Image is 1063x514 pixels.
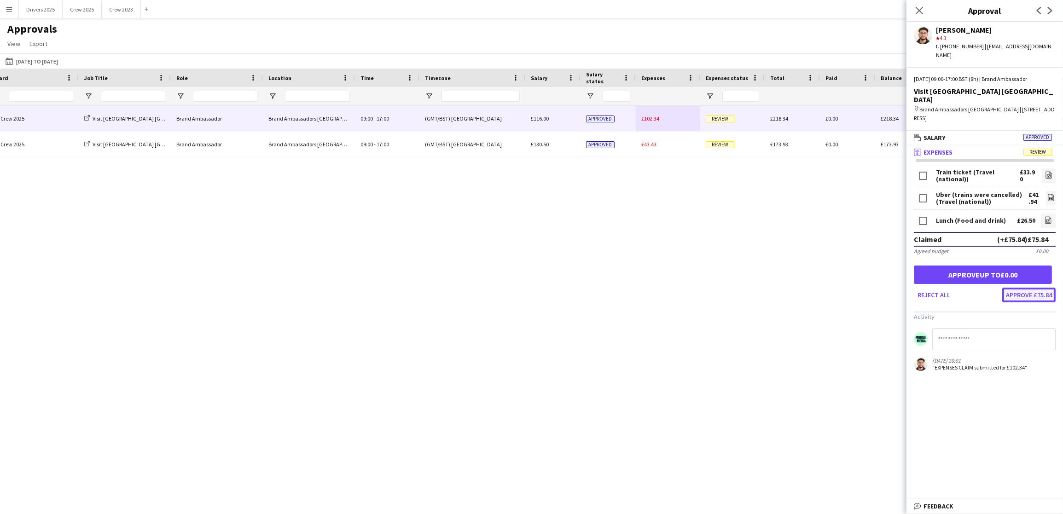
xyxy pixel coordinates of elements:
span: Review [1023,149,1052,156]
span: £0.00 [825,115,838,122]
div: £33.90 [1020,169,1037,183]
span: £173.93 [770,141,788,148]
span: Approved [586,116,615,122]
div: Agreed budget [914,248,948,254]
a: View [4,38,24,50]
input: Role Filter Input [193,91,257,102]
span: Time [360,75,374,81]
button: Reject all [914,288,954,302]
span: Location [268,75,291,81]
span: Salary [924,133,946,142]
button: Drivers 2025 [19,0,63,18]
span: Crew 2025 [0,115,24,122]
span: Export [29,40,47,48]
span: Visit [GEOGRAPHIC_DATA] [GEOGRAPHIC_DATA] [93,115,205,122]
div: "EXPENSES CLAIM submitted for £102.34" [932,364,1027,371]
span: £218.34 [881,115,899,122]
div: [DATE] 09:00-17:00 BST (8h) | Brand Ambassador [914,75,1056,83]
span: £0.00 [825,141,838,148]
span: Visit [GEOGRAPHIC_DATA] [GEOGRAPHIC_DATA] [93,141,205,148]
span: £116.00 [531,115,549,122]
button: Open Filter Menu [586,92,594,100]
span: Balance [881,75,902,81]
button: Approve £75.84 [1002,288,1056,302]
div: ExpensesReview [906,159,1063,383]
span: Expenses [924,148,953,156]
span: - [374,141,376,148]
div: £0.00 [1036,248,1048,254]
button: Crew 2023 [102,0,141,18]
span: 09:00 [360,115,373,122]
h3: Approval [906,5,1063,17]
div: Brand Ambassador [171,106,263,131]
h3: Activity [914,312,1056,321]
app-user-avatar: Priyank Shah [914,357,928,371]
div: Brand Ambassadors [GEOGRAPHIC_DATA] [263,132,355,157]
span: Paid [825,75,837,81]
input: Job Title Filter Input [101,91,165,102]
a: Visit [GEOGRAPHIC_DATA] [GEOGRAPHIC_DATA] [84,115,205,122]
div: [DATE] 20:01 [932,357,1027,364]
div: Uber (trains were cancelled) (Travel (national)) [936,191,1028,205]
span: Salary status [586,71,619,85]
input: Timezone Filter Input [441,91,520,102]
button: Open Filter Menu [84,92,93,100]
span: £102.34 [641,115,659,122]
span: 09:00 [360,141,373,148]
div: (GMT/BST) [GEOGRAPHIC_DATA] [419,106,525,131]
div: £41.94 [1028,191,1040,205]
span: Approved [586,141,615,148]
a: Visit [GEOGRAPHIC_DATA] [GEOGRAPHIC_DATA] [84,141,205,148]
mat-expansion-panel-header: Feedback [906,499,1063,513]
mat-expansion-panel-header: SalaryApproved [906,131,1063,144]
div: Lunch (Food and drink) [936,217,1006,224]
div: £26.50 [1017,217,1035,224]
span: 17:00 [377,141,389,148]
div: t. [PHONE_NUMBER] | [EMAIL_ADDRESS][DOMAIN_NAME] [936,42,1056,59]
span: Total [770,75,784,81]
div: Claimed [914,235,941,244]
span: Crew 2025 [0,141,24,148]
span: Feedback [924,502,953,510]
span: Job Title [84,75,108,81]
div: Train ticket (Travel (national)) [936,169,1020,183]
input: Salary status Filter Input [603,91,630,102]
div: Brand Ambassadors [GEOGRAPHIC_DATA] [263,106,355,131]
mat-expansion-panel-header: ExpensesReview [906,145,1063,159]
span: Salary [531,75,547,81]
input: Expenses status Filter Input [722,91,759,102]
span: Role [176,75,188,81]
button: Approveup to£0.00 [914,266,1052,284]
button: Open Filter Menu [176,92,185,100]
button: Open Filter Menu [425,92,433,100]
span: £173.93 [881,141,899,148]
span: - [374,115,376,122]
span: View [7,40,20,48]
span: Review [706,116,734,122]
span: Expenses [641,75,665,81]
div: Visit [GEOGRAPHIC_DATA] [GEOGRAPHIC_DATA] [914,87,1056,104]
div: [PERSON_NAME] [936,26,1056,34]
span: £218.34 [770,115,788,122]
div: 4.3 [936,34,1056,42]
button: [DATE] to [DATE] [4,56,60,67]
span: Timezone [425,75,451,81]
input: Board Filter Input [9,91,73,102]
span: 17:00 [377,115,389,122]
div: Brand Ambassador [171,132,263,157]
span: Review [706,141,734,148]
span: Approved [1023,134,1052,141]
div: (+£75.84) £75.84 [997,235,1048,244]
button: Open Filter Menu [268,92,277,100]
button: Crew 2025 [63,0,102,18]
button: Open Filter Menu [706,92,714,100]
div: (GMT/BST) [GEOGRAPHIC_DATA] [419,132,525,157]
input: Location Filter Input [285,91,349,102]
div: Brand Ambassadors [GEOGRAPHIC_DATA] | [STREET_ADDRESS] [914,105,1056,122]
span: £43.43 [641,141,656,148]
a: Export [26,38,51,50]
span: £130.50 [531,141,549,148]
span: Expenses status [706,75,748,81]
